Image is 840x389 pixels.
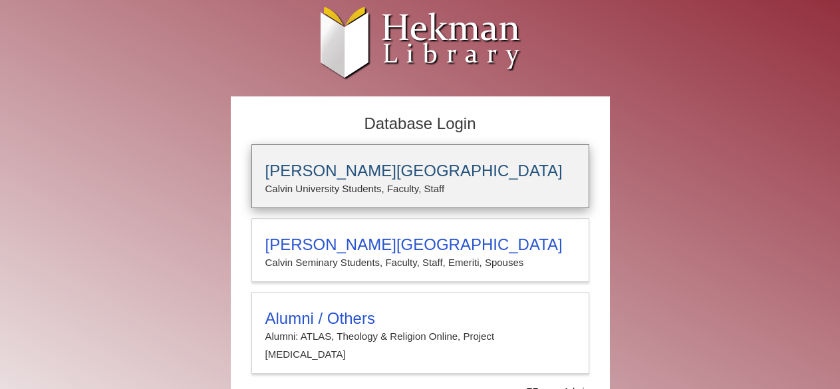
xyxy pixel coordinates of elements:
summary: Alumni / OthersAlumni: ATLAS, Theology & Religion Online, Project [MEDICAL_DATA] [265,309,575,363]
h3: [PERSON_NAME][GEOGRAPHIC_DATA] [265,235,575,254]
p: Calvin Seminary Students, Faculty, Staff, Emeriti, Spouses [265,254,575,271]
h3: Alumni / Others [265,309,575,328]
a: [PERSON_NAME][GEOGRAPHIC_DATA]Calvin Seminary Students, Faculty, Staff, Emeriti, Spouses [251,218,589,282]
p: Alumni: ATLAS, Theology & Religion Online, Project [MEDICAL_DATA] [265,328,575,363]
h3: [PERSON_NAME][GEOGRAPHIC_DATA] [265,162,575,180]
h2: Database Login [245,110,596,138]
p: Calvin University Students, Faculty, Staff [265,180,575,197]
a: [PERSON_NAME][GEOGRAPHIC_DATA]Calvin University Students, Faculty, Staff [251,144,589,208]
